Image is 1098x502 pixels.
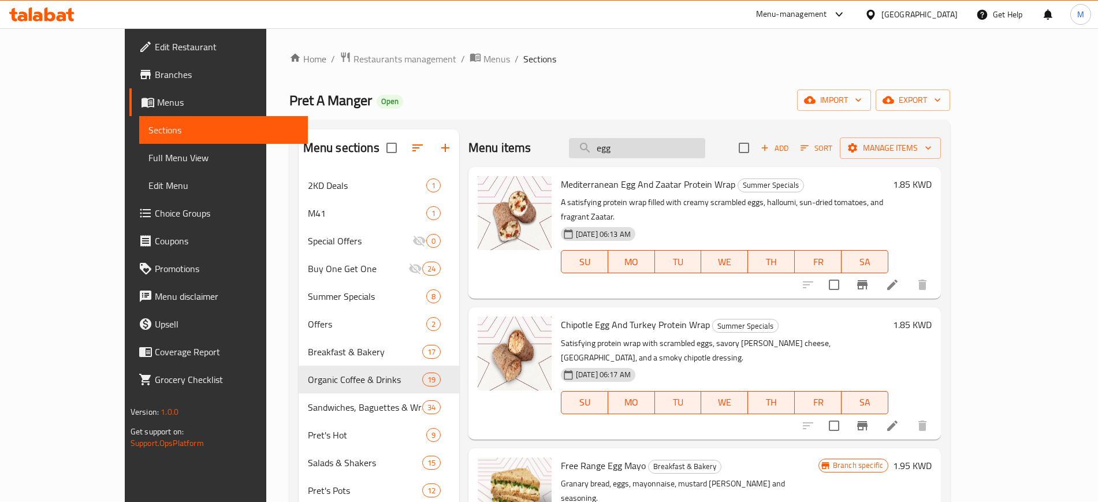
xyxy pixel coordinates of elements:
span: Coupons [155,234,299,248]
span: Organic Coffee & Drinks [308,373,422,386]
span: Edit Restaurant [155,40,299,54]
span: Breakfast & Bakery [649,460,721,473]
span: Grocery Checklist [155,373,299,386]
span: [DATE] 06:13 AM [571,229,635,240]
div: Pret's Hot9 [299,421,459,449]
span: TH [753,394,790,411]
button: TU [655,250,702,273]
li: / [461,52,465,66]
span: [DATE] 06:17 AM [571,369,635,380]
div: Open [377,95,403,109]
span: Select all sections [379,136,404,160]
span: export [885,93,941,107]
button: Branch-specific-item [848,271,876,299]
span: WE [706,254,743,270]
div: items [422,400,441,414]
span: 2KD Deals [308,179,426,192]
span: Branch specific [828,460,888,471]
a: Edit menu item [885,278,899,292]
span: Sandwiches, Baguettes & Wraps [308,400,422,414]
div: Pret's Hot [308,428,426,442]
span: Select to update [822,273,846,297]
a: Upsell [129,310,308,338]
button: WE [701,391,748,414]
span: Pret A Manger [289,87,372,113]
span: SU [566,394,604,411]
h6: 1.85 KWD [893,176,932,192]
p: Satisfying protein wrap with scrambled eggs, savory [PERSON_NAME] cheese, [GEOGRAPHIC_DATA], and ... [561,336,888,365]
span: TU [660,254,697,270]
li: / [331,52,335,66]
span: Pret's Pots [308,484,422,497]
div: [GEOGRAPHIC_DATA] [881,8,958,21]
div: items [426,317,441,331]
span: Edit Menu [148,179,299,192]
button: SU [561,391,608,414]
button: TH [748,250,795,273]
button: delete [909,271,936,299]
a: Menus [470,51,510,66]
div: Special Offers0 [299,227,459,255]
div: items [422,456,441,470]
div: Summer Specials8 [299,282,459,310]
span: Special Offers [308,234,412,248]
span: Mediterranean Egg And Zaatar Protein Wrap [561,176,735,193]
a: Grocery Checklist [129,366,308,393]
span: 34 [423,402,440,413]
a: Coverage Report [129,338,308,366]
button: MO [608,250,655,273]
span: 1 [427,180,440,191]
h6: 1.95 KWD [893,458,932,474]
span: Menus [157,95,299,109]
div: Offers2 [299,310,459,338]
div: 2KD Deals1 [299,172,459,199]
span: Sections [523,52,556,66]
h2: Menu sections [303,139,379,157]
button: Manage items [840,137,941,159]
div: items [422,484,441,497]
div: Offers [308,317,426,331]
button: delete [909,412,936,440]
span: Buy One Get One [308,262,408,276]
span: FR [799,394,837,411]
span: SU [566,254,604,270]
p: A satisfying protein wrap filled with creamy scrambled eggs, halloumi, sun-dried tomatoes, and fr... [561,195,888,224]
span: Upsell [155,317,299,331]
div: items [426,289,441,303]
span: Chipotle Egg And Turkey Protein Wrap [561,316,710,333]
span: Promotions [155,262,299,276]
div: Salads & Shakers15 [299,449,459,477]
button: FR [795,250,842,273]
span: Get support on: [131,424,184,439]
span: Select section [732,136,756,160]
span: Sort sections [404,134,431,162]
span: Restaurants management [353,52,456,66]
button: Add [756,139,793,157]
span: Salads & Shakers [308,456,422,470]
span: Breakfast & Bakery [308,345,422,359]
span: Open [377,96,403,106]
button: FR [795,391,842,414]
svg: Inactive section [412,234,426,248]
button: WE [701,250,748,273]
span: 15 [423,458,440,468]
span: Version: [131,404,159,419]
div: items [422,345,441,359]
span: 19 [423,374,440,385]
button: Add section [431,134,459,162]
span: Summer Specials [738,179,803,192]
span: 17 [423,347,440,358]
li: / [515,52,519,66]
input: search [569,138,705,158]
span: MO [613,394,650,411]
span: 0 [427,236,440,247]
button: SU [561,250,608,273]
button: export [876,90,950,111]
button: Branch-specific-item [848,412,876,440]
span: Sort items [793,139,840,157]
